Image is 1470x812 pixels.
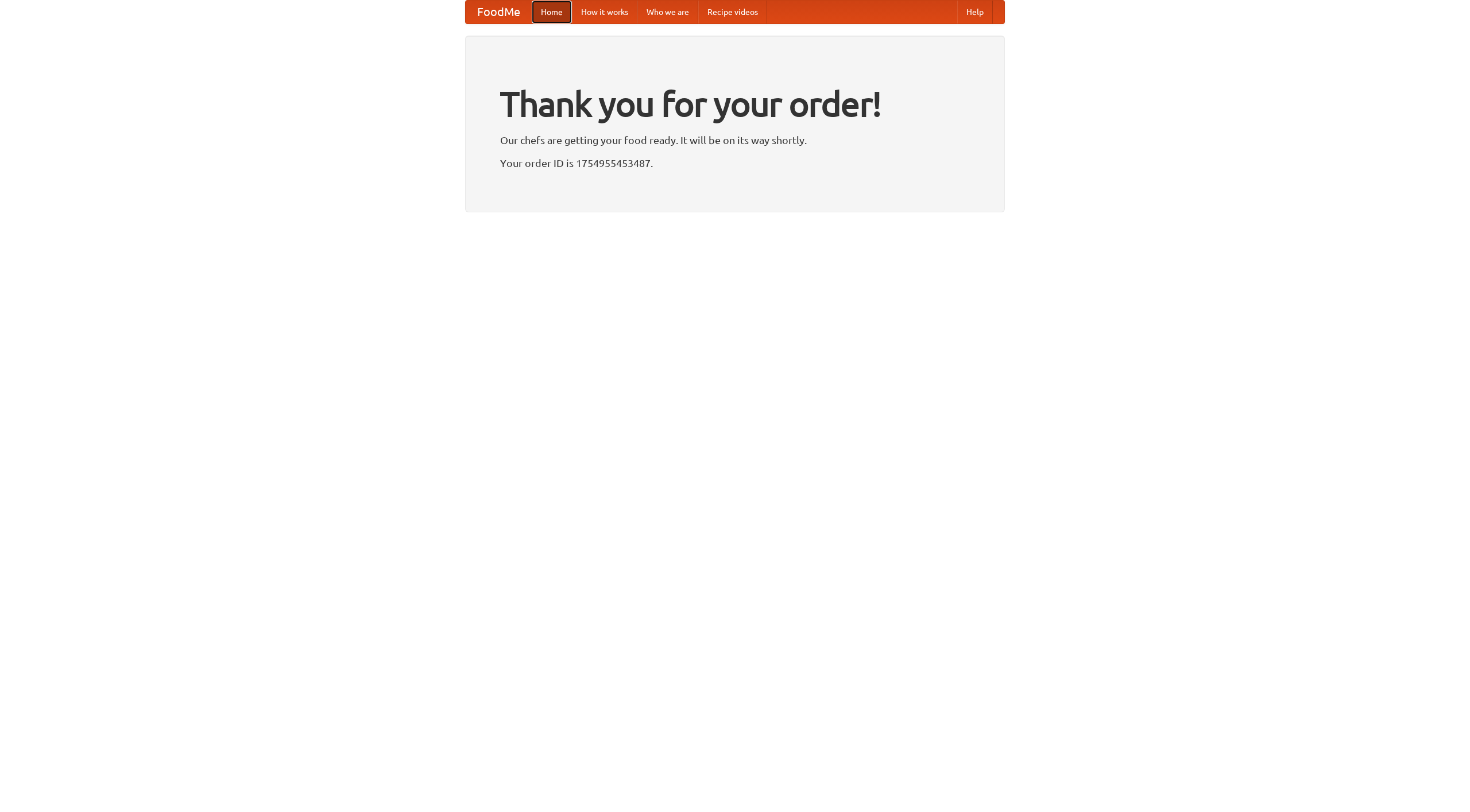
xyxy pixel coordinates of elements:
[957,1,993,24] a: Help
[572,1,637,24] a: How it works
[698,1,767,24] a: Recipe videos
[466,1,532,24] a: FoodMe
[500,76,970,131] h1: Thank you for your order!
[500,131,970,149] p: Our chefs are getting your food ready. It will be on its way shortly.
[532,1,572,24] a: Home
[637,1,698,24] a: Who we are
[500,154,970,172] p: Your order ID is 1754955453487.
